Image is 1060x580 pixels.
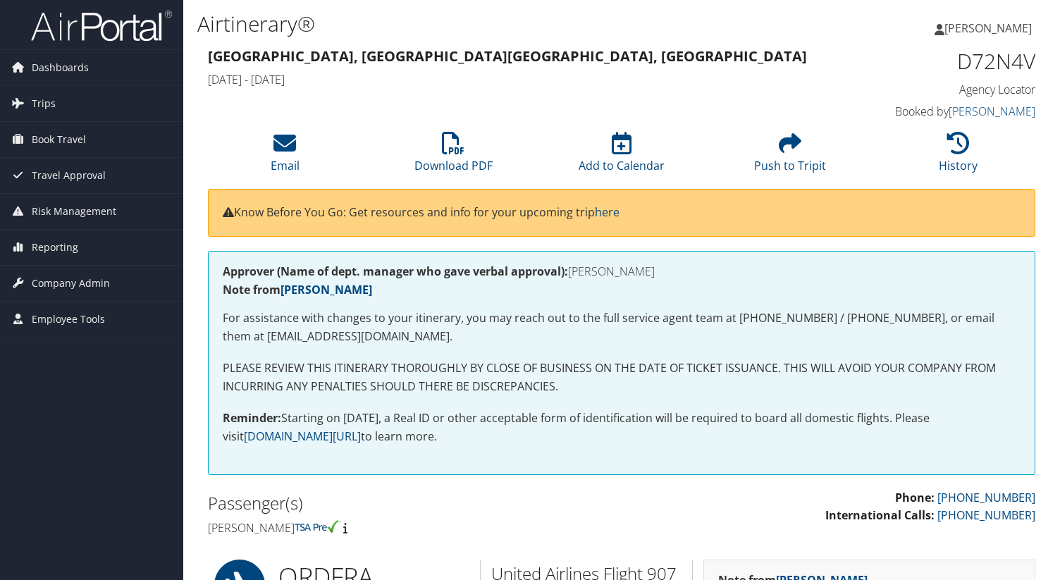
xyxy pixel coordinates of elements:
[825,507,935,523] strong: International Calls:
[295,520,340,533] img: tsa-precheck.png
[208,47,807,66] strong: [GEOGRAPHIC_DATA], [GEOGRAPHIC_DATA] [GEOGRAPHIC_DATA], [GEOGRAPHIC_DATA]
[223,410,281,426] strong: Reminder:
[223,359,1021,395] p: PLEASE REVIEW THIS ITINERARY THOROUGHLY BY CLOSE OF BUSINESS ON THE DATE OF TICKET ISSUANCE. THIS...
[32,194,116,229] span: Risk Management
[579,140,665,173] a: Add to Calendar
[937,507,1035,523] a: [PHONE_NUMBER]
[944,20,1032,36] span: [PERSON_NAME]
[32,302,105,337] span: Employee Tools
[223,204,1021,222] p: Know Before You Go: Get resources and info for your upcoming trip
[32,50,89,85] span: Dashboards
[223,264,568,279] strong: Approver (Name of dept. manager who gave verbal approval):
[937,490,1035,505] a: [PHONE_NUMBER]
[414,140,493,173] a: Download PDF
[223,282,372,297] strong: Note from
[32,122,86,157] span: Book Travel
[32,230,78,265] span: Reporting
[223,309,1021,345] p: For assistance with changes to your itinerary, you may reach out to the full service agent team a...
[223,409,1021,445] p: Starting on [DATE], a Real ID or other acceptable form of identification will be required to boar...
[949,104,1035,119] a: [PERSON_NAME]
[935,7,1046,49] a: [PERSON_NAME]
[595,204,620,220] a: here
[208,520,611,536] h4: [PERSON_NAME]
[32,86,56,121] span: Trips
[31,9,172,42] img: airportal-logo.png
[281,282,372,297] a: [PERSON_NAME]
[197,9,763,39] h1: Airtinerary®
[844,104,1035,119] h4: Booked by
[32,158,106,193] span: Travel Approval
[844,82,1035,97] h4: Agency Locator
[223,266,1021,277] h4: [PERSON_NAME]
[895,490,935,505] strong: Phone:
[32,266,110,301] span: Company Admin
[844,47,1035,76] h1: D72N4V
[244,428,361,444] a: [DOMAIN_NAME][URL]
[754,140,826,173] a: Push to Tripit
[208,491,611,515] h2: Passenger(s)
[208,72,823,87] h4: [DATE] - [DATE]
[271,140,300,173] a: Email
[939,140,978,173] a: History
